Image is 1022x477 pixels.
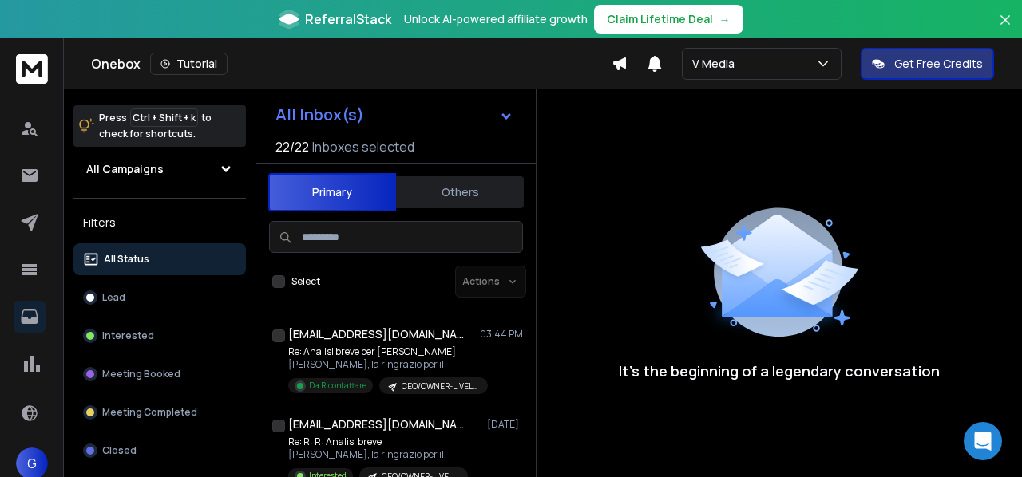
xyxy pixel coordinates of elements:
p: Meeting Booked [102,368,180,380]
span: ReferralStack [305,10,391,29]
span: Ctrl + Shift + k [130,108,198,127]
p: V Media [692,56,741,72]
button: All Inbox(s) [263,99,526,131]
p: Lead [102,291,125,304]
button: Interested [73,320,246,352]
p: Unlock AI-powered affiliate growth [404,11,588,27]
p: Re: Analisi breve per [PERSON_NAME] [288,345,480,358]
p: Da Ricontattare [309,380,366,392]
h1: [EMAIL_ADDRESS][DOMAIN_NAME] [288,416,464,432]
p: Press to check for shortcuts. [99,110,212,142]
p: Interested [102,329,154,342]
button: Meeting Completed [73,396,246,428]
h1: All Campaigns [86,161,164,177]
p: All Status [104,253,149,266]
span: → [719,11,731,27]
div: Open Intercom Messenger [964,422,1002,460]
p: Get Free Credits [894,56,983,72]
h1: All Inbox(s) [275,107,364,123]
button: All Campaigns [73,153,246,185]
p: [PERSON_NAME], la ringrazio per il [288,448,468,461]
button: Get Free Credits [861,48,994,80]
p: It’s the beginning of a legendary conversation [619,360,940,382]
p: Meeting Completed [102,406,197,419]
h3: Filters [73,211,246,234]
p: 03:44 PM [480,328,523,341]
div: Onebox [91,53,612,75]
button: Primary [268,173,396,211]
p: [PERSON_NAME], la ringrazio per il [288,358,480,371]
button: Claim Lifetime Deal→ [594,5,743,34]
h3: Inboxes selected [312,137,414,156]
button: Lead [73,282,246,313]
p: Closed [102,444,137,457]
p: CEO/OWNER-LIVELLO 3 - CONSAPEVOLE DEL PROBLEMA-PERSONALIZZAZIONI TARGET A(51-250)-TEST 2 [402,380,478,392]
button: All Status [73,243,246,275]
p: [DATE] [487,418,523,431]
button: Closed [73,435,246,467]
button: Close banner [995,10,1016,48]
button: Tutorial [150,53,228,75]
h1: [EMAIL_ADDRESS][DOMAIN_NAME] [288,326,464,342]
p: Re: R: R: Analisi breve [288,436,468,448]
span: 22 / 22 [275,137,309,156]
button: Others [396,175,524,210]
label: Select [291,275,320,288]
button: Meeting Booked [73,358,246,390]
